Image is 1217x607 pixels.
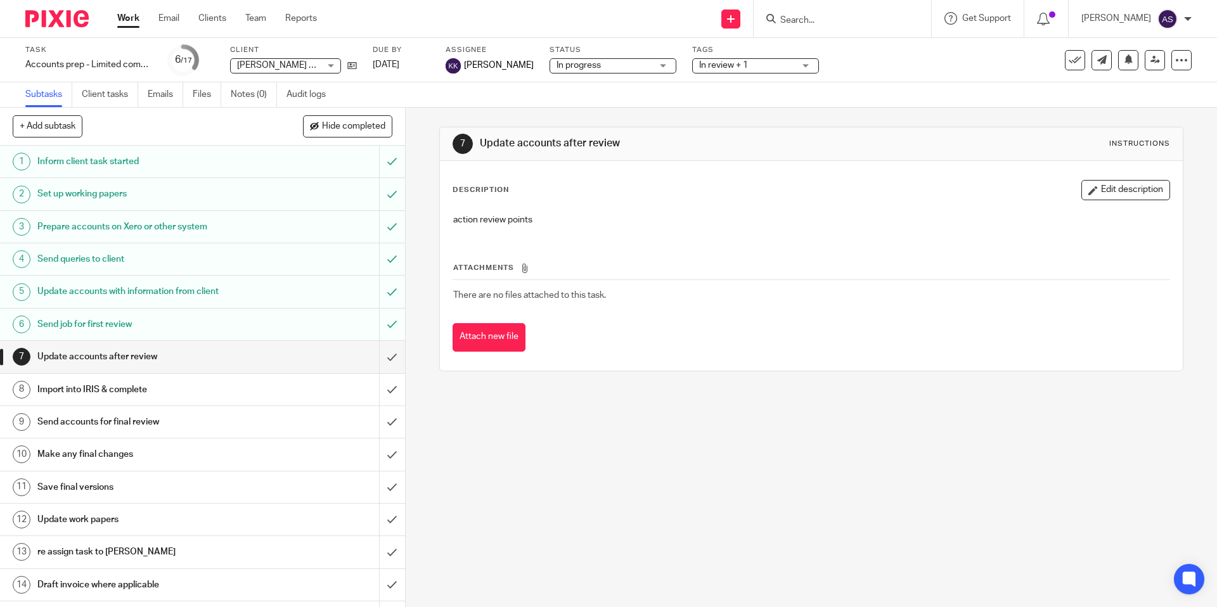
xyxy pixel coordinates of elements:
h1: Make any final changes [37,445,257,464]
div: 5 [13,283,30,301]
span: Attachments [453,264,514,271]
a: Work [117,12,139,25]
div: 13 [13,543,30,561]
label: Client [230,45,357,55]
h1: Update accounts after review [480,137,839,150]
div: 10 [13,445,30,463]
div: 7 [13,348,30,366]
div: 2 [13,186,30,203]
span: Hide completed [322,122,385,132]
button: Hide completed [303,115,392,137]
div: 6 [175,53,192,67]
div: 1 [13,153,30,170]
h1: Update work papers [37,510,257,529]
p: Description [453,185,509,195]
a: Email [158,12,179,25]
span: [PERSON_NAME] Stonemasonry Ltd [237,61,382,70]
span: In progress [557,61,601,70]
a: Team [245,12,266,25]
label: Assignee [446,45,534,55]
label: Status [550,45,676,55]
div: 6 [13,316,30,333]
a: Notes (0) [231,82,277,107]
div: 12 [13,511,30,528]
h1: Update accounts after review [37,347,257,366]
a: Reports [285,12,317,25]
h1: Prepare accounts on Xero or other system [37,217,257,236]
a: Clients [198,12,226,25]
img: svg%3E [1157,9,1178,29]
div: 3 [13,218,30,236]
div: 14 [13,576,30,594]
h1: re assign task to [PERSON_NAME] [37,542,257,561]
a: Files [193,82,221,107]
div: 4 [13,250,30,268]
h1: Send accounts for final review [37,412,257,431]
span: In review + 1 [699,61,748,70]
button: Attach new file [453,323,525,352]
a: Subtasks [25,82,72,107]
div: 7 [453,134,473,154]
h1: Send queries to client [37,250,257,269]
p: action review points [453,214,1169,226]
a: Client tasks [82,82,138,107]
h1: Inform client task started [37,152,257,171]
span: [PERSON_NAME] [464,59,534,72]
h1: Update accounts with information from client [37,282,257,301]
label: Due by [373,45,430,55]
div: 8 [13,381,30,399]
h1: Send job for first review [37,315,257,334]
h1: Draft invoice where applicable [37,575,257,594]
img: Pixie [25,10,89,27]
button: Edit description [1081,180,1170,200]
button: + Add subtask [13,115,82,137]
img: svg%3E [446,58,461,73]
div: Accounts prep - Limited companies [25,58,152,71]
div: 11 [13,478,30,496]
h1: Save final versions [37,478,257,497]
div: 9 [13,413,30,431]
h1: Set up working papers [37,184,257,203]
div: Instructions [1109,139,1170,149]
span: [DATE] [373,60,399,69]
span: There are no files attached to this task. [453,291,606,300]
a: Emails [148,82,183,107]
label: Task [25,45,152,55]
small: /17 [181,57,192,64]
a: Audit logs [287,82,335,107]
h1: Import into IRIS & complete [37,380,257,399]
p: Task reassigned. [1092,34,1157,46]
